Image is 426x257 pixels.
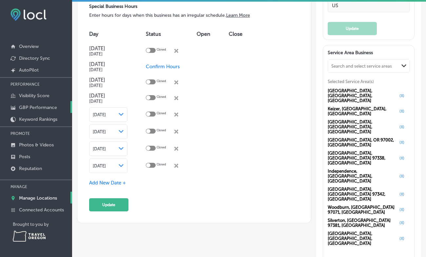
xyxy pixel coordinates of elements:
[89,12,300,18] p: Enter hours for days when this business has an irregular schedule.
[397,93,406,98] button: (X)
[397,207,406,212] button: (X)
[19,93,49,98] p: Visibility Score
[93,163,106,168] span: [DATE]
[328,169,397,183] span: Independence, [GEOGRAPHIC_DATA], [GEOGRAPHIC_DATA]
[89,52,127,56] h5: [DATE]
[19,166,42,171] p: Reputation
[197,25,229,43] th: Open
[157,146,166,152] p: Closed
[397,192,406,197] button: (X)
[397,236,406,241] button: (X)
[19,117,57,122] p: Keyword Rankings
[19,142,54,148] p: Photos & Videos
[146,25,197,43] th: Status
[328,187,397,202] span: [GEOGRAPHIC_DATA], [GEOGRAPHIC_DATA] 97342, [GEOGRAPHIC_DATA]
[397,156,406,161] button: (X)
[157,48,166,54] p: Closed
[89,67,127,72] h5: [DATE]
[157,163,166,169] p: Closed
[146,64,180,70] span: Confirm Hours
[328,88,397,103] span: [GEOGRAPHIC_DATA], [GEOGRAPHIC_DATA], [GEOGRAPHIC_DATA]
[331,64,392,69] div: Search and select service areas
[397,220,406,225] button: (X)
[13,222,72,227] p: Brought to you by
[397,109,406,114] button: (X)
[328,218,397,228] span: Silverton, [GEOGRAPHIC_DATA] 97381, [GEOGRAPHIC_DATA]
[19,44,39,49] p: Overview
[19,55,50,61] p: Directory Sync
[93,129,106,134] span: [DATE]
[89,25,146,43] th: Day
[328,231,397,246] span: [GEOGRAPHIC_DATA], [GEOGRAPHIC_DATA], [GEOGRAPHIC_DATA]
[19,154,30,160] p: Posts
[157,129,166,135] p: Closed
[397,140,406,145] button: (X)
[328,79,374,84] span: Selected Service Area(s)
[229,25,250,43] th: Close
[19,67,39,73] p: AutoPilot
[397,124,406,130] button: (X)
[328,151,397,165] span: [GEOGRAPHIC_DATA], [GEOGRAPHIC_DATA] 97338, [GEOGRAPHIC_DATA]
[328,22,377,35] button: Update
[328,119,397,134] span: [GEOGRAPHIC_DATA], [GEOGRAPHIC_DATA], [GEOGRAPHIC_DATA]
[93,112,106,117] span: [DATE]
[89,77,127,83] h4: [DATE]
[89,61,127,67] h4: [DATE]
[89,93,127,99] h4: [DATE]
[10,9,47,21] img: fda3e92497d09a02dc62c9cd864e3231.png
[328,106,397,116] span: Keizer, [GEOGRAPHIC_DATA], [GEOGRAPHIC_DATA]
[328,138,397,147] span: [GEOGRAPHIC_DATA], OR 97002, [GEOGRAPHIC_DATA]
[328,205,397,215] span: Woodburn, [GEOGRAPHIC_DATA] 97071, [GEOGRAPHIC_DATA]
[19,105,57,110] p: GBP Performance
[19,207,64,213] p: Connected Accounts
[93,146,106,151] span: [DATE]
[19,195,57,201] p: Manage Locations
[328,50,410,58] h3: Service Area Business
[226,12,250,18] a: Learn More
[13,231,46,242] img: Travel Oregon
[157,95,166,101] p: Closed
[89,198,128,211] button: Update
[89,45,127,52] h4: [DATE]
[157,112,166,118] p: Closed
[89,83,127,88] h5: [DATE]
[89,4,300,9] h3: Special Business Hours
[89,99,127,104] h5: [DATE]
[89,180,126,186] span: Add New Date +
[397,174,406,179] button: (X)
[157,79,166,86] p: Closed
